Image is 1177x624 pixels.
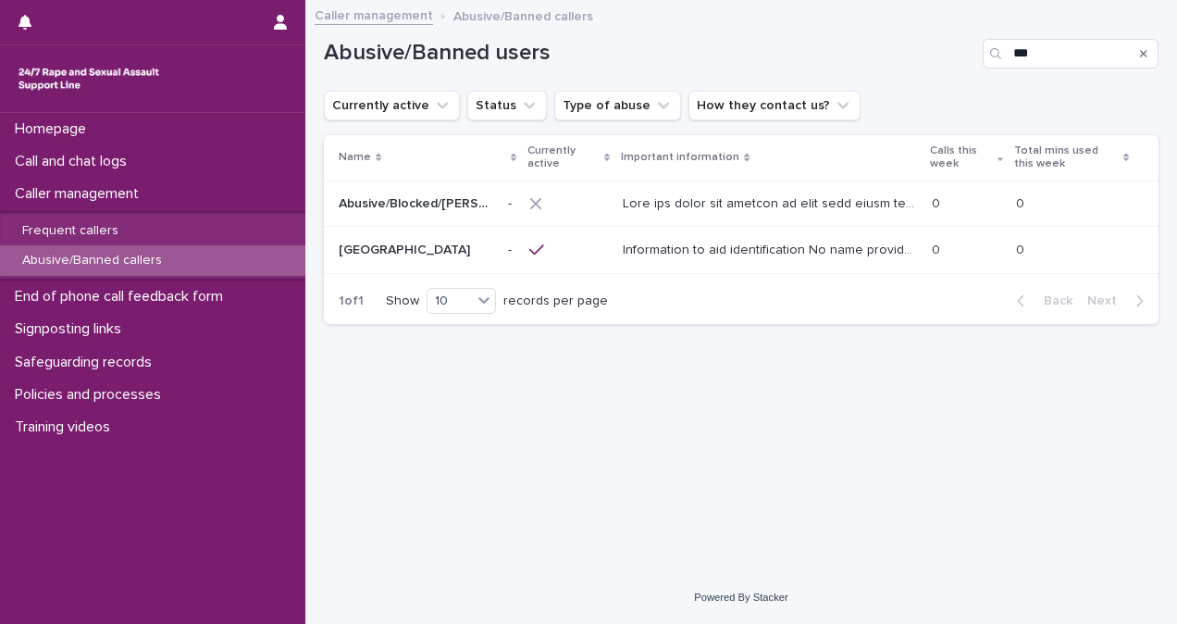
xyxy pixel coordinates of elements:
p: Show [386,293,419,309]
p: 0 [1016,239,1028,258]
p: [GEOGRAPHIC_DATA] [339,239,474,258]
p: Abusive/Blocked/[PERSON_NAME] [339,193,497,212]
p: 0 [932,193,944,212]
button: Status [467,91,547,120]
img: rhQMoQhaT3yELyF149Cw [15,60,163,97]
p: - [508,193,515,212]
button: Next [1080,293,1158,309]
p: Frequent callers [7,223,133,239]
p: Total mins used this week [1014,141,1118,175]
a: Caller management [315,4,433,25]
div: 10 [427,292,472,311]
tr: [GEOGRAPHIC_DATA][GEOGRAPHIC_DATA] -- Information to aid identification No name provided, [DEMOGR... [324,227,1158,274]
p: Training videos [7,418,125,436]
p: 0 [932,239,944,258]
h1: Abusive/Banned users [324,40,975,67]
a: Powered By Stacker [694,592,787,603]
p: Safeguarding records [7,354,167,371]
p: Information to aid identification No name provided, Female caller, West Country ‘Gloucestershire/... [623,239,921,258]
button: Type of abuse [554,91,681,120]
input: Search [983,39,1158,69]
p: Important information [621,147,739,168]
p: records per page [503,293,608,309]
button: Back [1002,293,1080,309]
p: Policies and processes [7,386,176,404]
button: Currently active [324,91,460,120]
span: Next [1087,294,1128,307]
p: 0 [1016,193,1028,212]
p: Currently active [527,141,600,175]
p: Name [339,147,371,168]
p: End of phone call feedback form [7,288,238,306]
p: Caller management [7,185,154,203]
p: Kate was using the service on most days since the end of July 2023 until September 2023 when we l... [623,193,921,212]
p: Homepage [7,120,101,138]
button: How they contact us? [688,91,861,120]
tr: Abusive/Blocked/[PERSON_NAME]Abusive/Blocked/[PERSON_NAME] -- Lore ips dolor sit ametcon ad elit ... [324,181,1158,227]
span: Back [1033,294,1072,307]
p: Abusive/Banned callers [453,5,593,25]
p: Call and chat logs [7,153,142,170]
p: Signposting links [7,320,136,338]
p: - [508,239,515,258]
p: Abusive/Banned callers [7,253,177,268]
p: Calls this week [930,141,993,175]
p: 1 of 1 [324,279,378,324]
